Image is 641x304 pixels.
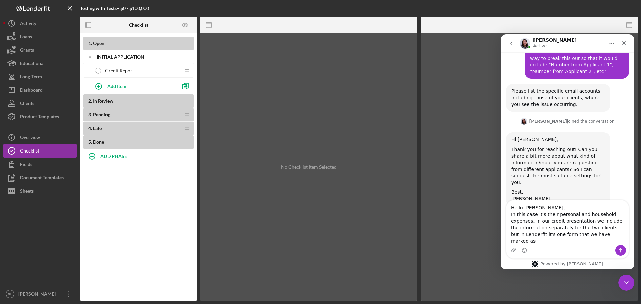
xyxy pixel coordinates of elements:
[3,131,77,144] button: Overview
[3,97,77,110] button: Clients
[501,34,634,269] iframe: Intercom live chat
[83,149,194,163] button: ADD PHASE
[281,164,337,170] div: No Checklist Item Selected
[3,17,77,30] button: Activity
[105,68,134,73] span: Credit Report
[88,112,92,117] span: 3 .
[88,98,92,104] span: 2 .
[20,184,34,199] div: Sheets
[107,80,126,92] div: Add Item
[20,171,64,186] div: Document Templates
[8,292,12,296] text: RL
[20,17,36,32] div: Activity
[20,30,32,45] div: Loans
[20,43,34,58] div: Grants
[3,158,77,171] button: Fields
[3,171,77,184] button: Document Templates
[80,5,117,11] b: Testing with Tests
[88,40,92,46] span: 1 .
[3,57,77,70] button: Educational
[90,79,177,93] button: Add Item
[3,43,77,57] button: Grants
[3,83,77,97] button: Dashboard
[20,110,59,125] div: Product Templates
[93,112,110,117] span: Pending
[97,54,180,60] div: Initial Application
[3,287,77,301] button: RL[PERSON_NAME]
[20,97,34,112] div: Clients
[129,22,148,28] b: Checklist
[100,153,127,159] b: ADD PHASE
[20,144,39,159] div: Checklist
[618,275,634,291] iframe: Intercom live chat
[88,125,92,131] span: 4 .
[20,57,45,72] div: Educational
[3,110,77,123] button: Product Templates
[93,98,113,104] span: In Review
[93,125,102,131] span: Late
[3,70,77,83] button: Long-Term
[88,139,92,145] span: 5 .
[20,158,32,173] div: Fields
[20,70,42,85] div: Long-Term
[20,83,43,98] div: Dashboard
[93,139,104,145] span: Done
[3,144,77,158] button: Checklist
[3,184,77,198] button: Sheets
[80,6,149,11] div: • $0 - $100,000
[17,287,60,302] div: [PERSON_NAME]
[178,18,193,33] button: Preview as
[93,40,104,46] span: Open
[20,131,40,146] div: Overview
[3,30,77,43] button: Loans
